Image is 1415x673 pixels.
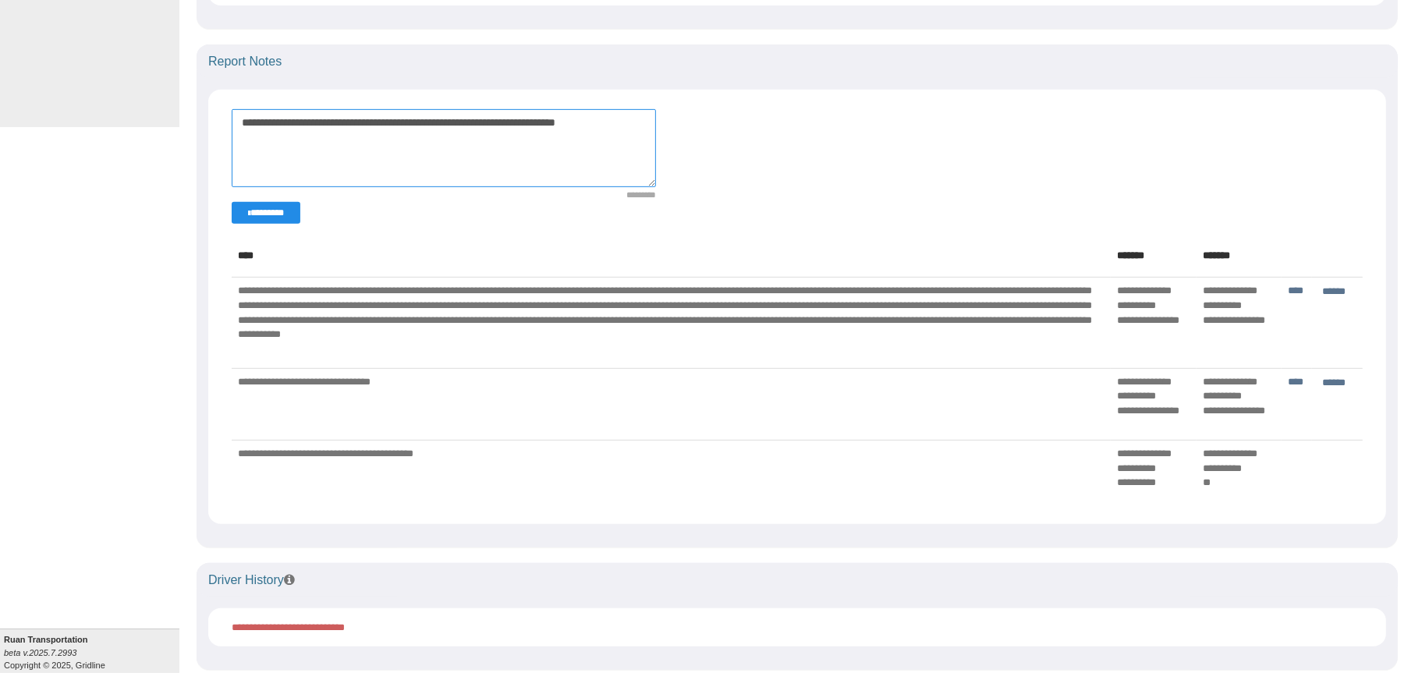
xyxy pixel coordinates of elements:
[197,44,1398,79] div: Report Notes
[232,202,300,224] button: Change Filter Options
[197,563,1398,597] div: Driver History
[4,635,88,644] b: Ruan Transportation
[4,648,76,657] i: beta v.2025.7.2993
[4,633,179,671] div: Copyright © 2025, Gridline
